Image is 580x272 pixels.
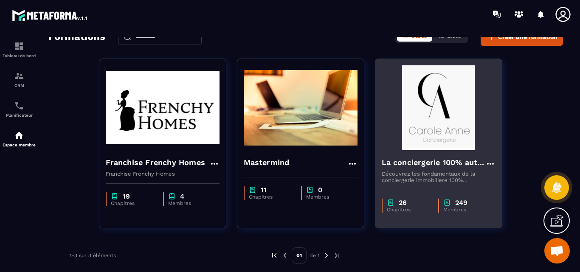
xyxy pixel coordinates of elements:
a: automationsautomationsEspace membre [2,124,36,154]
img: chapter [111,192,118,200]
img: prev [281,252,289,259]
p: de 1 [310,252,320,259]
h2: Formations [48,28,105,46]
img: chapter [443,199,451,207]
p: 01 [292,247,307,264]
span: Créer une formation [498,33,557,41]
img: chapter [387,199,394,207]
img: next [333,252,341,259]
img: next [323,252,330,259]
img: chapter [249,186,256,194]
img: scheduler [14,101,24,111]
p: Membres [306,194,349,200]
p: Membres [168,200,211,206]
button: Créer une formation [481,28,563,46]
img: formation-background [244,65,358,150]
p: Découvrez les fondamentaux de la conciergerie immobilière 100% automatisée. Cette formation est c... [382,171,496,183]
a: Ouvrir le chat [544,238,570,264]
p: Espace membre [2,143,36,147]
p: 11 [261,186,267,194]
p: 26 [399,199,407,207]
img: chapter [168,192,176,200]
p: Planificateur [2,113,36,118]
img: formation [14,41,24,51]
a: formation-backgroundMastermindchapter11Chapitreschapter0Membres [237,59,375,239]
p: Chapitres [111,200,155,206]
a: formation-backgroundFranchise Frenchy HomesFranchise Frenchy Homeschapter19Chapitreschapter4Membres [99,59,237,239]
img: formation [14,71,24,81]
a: schedulerschedulerPlanificateur [2,94,36,124]
img: prev [270,252,278,259]
img: automations [14,130,24,140]
a: formation-backgroundLa conciergerie 100% automatiséeDécouvrez les fondamentaux de la conciergerie... [375,59,513,239]
p: 0 [318,186,322,194]
a: formationformationCRM [2,64,36,94]
p: Membres [443,207,487,213]
h4: La conciergerie 100% automatisée [382,157,485,168]
p: 4 [180,192,184,200]
img: chapter [306,186,314,194]
h4: Franchise Frenchy Homes [106,157,206,168]
p: Chapitres [249,194,293,200]
img: logo [12,8,88,23]
h4: Mastermind [244,157,290,168]
p: 249 [455,199,467,207]
p: 1-3 sur 3 éléments [70,252,116,258]
img: formation-background [382,65,496,150]
img: formation-background [106,65,220,150]
p: 19 [123,192,130,200]
p: Franchise Frenchy Homes [106,171,220,177]
p: Chapitres [387,207,430,213]
p: CRM [2,83,36,88]
p: Tableau de bord [2,53,36,58]
a: formationformationTableau de bord [2,35,36,64]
